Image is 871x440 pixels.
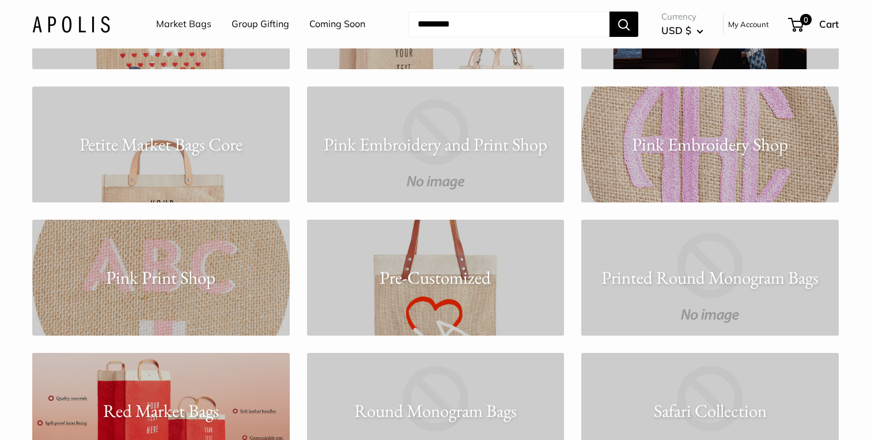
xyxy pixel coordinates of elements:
span: USD $ [661,24,691,36]
a: Petite Market Bags Core [32,87,290,202]
p: Pre-Customized [307,264,565,291]
img: Apolis [32,16,110,32]
a: Printed Round Monogram Bags [581,220,839,336]
p: Petite Market Bags Core [32,131,290,158]
button: USD $ [661,21,703,40]
p: Printed Round Monogram Bags [581,264,839,291]
a: Pre-Customized [307,220,565,336]
a: Market Bags [156,16,211,33]
a: Pink Embroidery Shop [581,87,839,202]
a: Pink Print Shop [32,220,290,336]
p: Safari Collection [581,397,839,424]
a: Pink Embroidery and Print Shop [307,87,565,202]
span: 0 [800,14,812,25]
button: Search [609,12,638,37]
a: Group Gifting [232,16,289,33]
p: Red Market Bags [32,397,290,424]
iframe: Sign Up via Text for Offers [9,396,123,431]
span: Currency [661,9,703,25]
p: Pink Print Shop [32,264,290,291]
a: My Account [728,17,769,31]
a: Coming Soon [309,16,365,33]
p: Pink Embroidery and Print Shop [307,131,565,158]
input: Search... [408,12,609,37]
span: Cart [819,18,839,30]
p: Pink Embroidery Shop [581,131,839,158]
a: 0 Cart [789,15,839,33]
p: Round Monogram Bags [307,397,565,424]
